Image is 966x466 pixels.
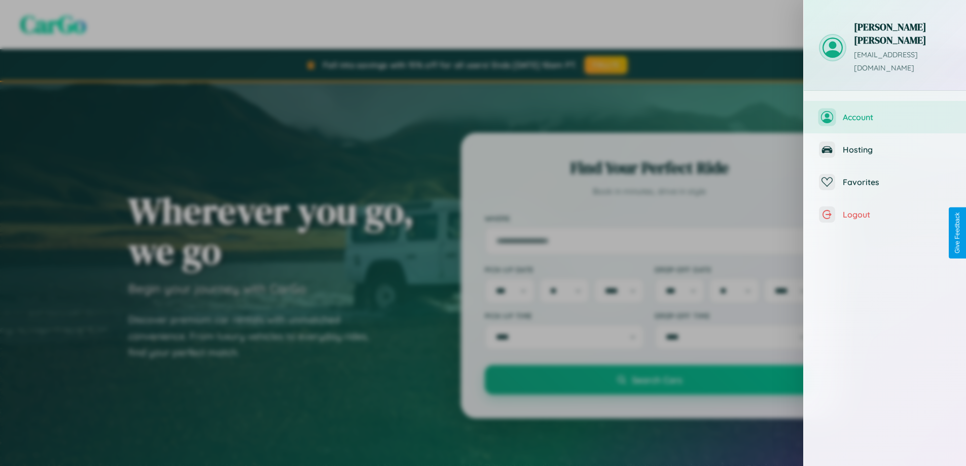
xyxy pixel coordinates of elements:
[854,20,951,47] h3: [PERSON_NAME] [PERSON_NAME]
[843,177,951,187] span: Favorites
[804,133,966,166] button: Hosting
[854,49,951,75] p: [EMAIL_ADDRESS][DOMAIN_NAME]
[843,145,951,155] span: Hosting
[954,212,961,254] div: Give Feedback
[843,209,951,220] span: Logout
[843,112,951,122] span: Account
[804,166,966,198] button: Favorites
[804,101,966,133] button: Account
[804,198,966,231] button: Logout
